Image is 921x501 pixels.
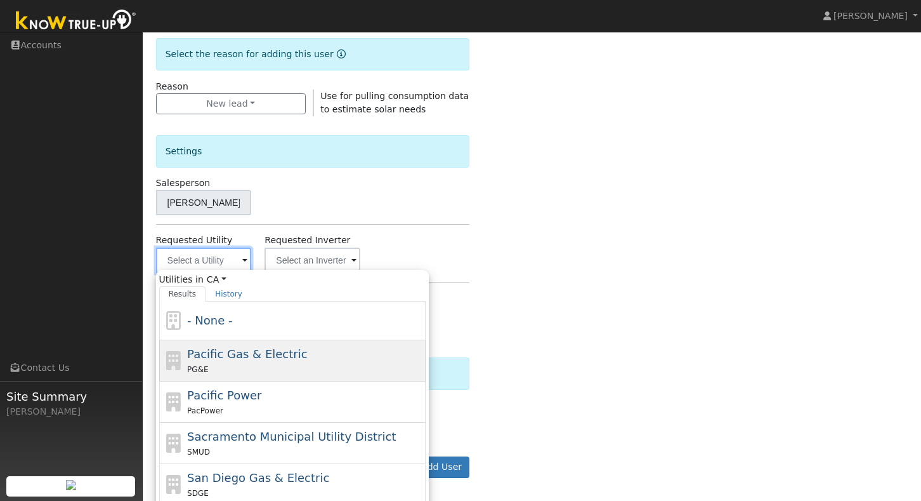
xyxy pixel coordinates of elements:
[159,273,426,286] span: Utilities in
[156,135,469,168] div: Settings
[187,389,261,402] span: Pacific Power
[156,38,469,70] div: Select the reason for adding this user
[6,405,136,418] div: [PERSON_NAME]
[265,234,350,247] label: Requested Inverter
[207,273,226,286] a: CA
[10,7,143,36] img: Know True-Up
[156,177,211,190] label: Salesperson
[156,80,188,93] label: Reason
[187,365,208,374] span: PG&E
[187,314,232,327] span: - None -
[320,91,469,114] span: Use for pulling consumption data to estimate solar needs
[187,448,210,457] span: SMUD
[6,388,136,405] span: Site Summary
[187,347,307,361] span: Pacific Gas & Electric
[334,49,346,59] a: Reason for new user
[187,430,396,443] span: Sacramento Municipal Utility District
[206,286,252,302] a: History
[66,480,76,490] img: retrieve
[187,471,329,484] span: San Diego Gas & Electric
[187,406,223,415] span: PacPower
[156,93,306,115] button: New lead
[187,489,209,498] span: SDGE
[159,286,206,302] a: Results
[833,11,908,21] span: [PERSON_NAME]
[414,457,469,478] button: Add User
[156,234,233,247] label: Requested Utility
[156,248,252,273] input: Select a Utility
[265,248,360,273] input: Select an Inverter
[156,190,252,215] input: Select a User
